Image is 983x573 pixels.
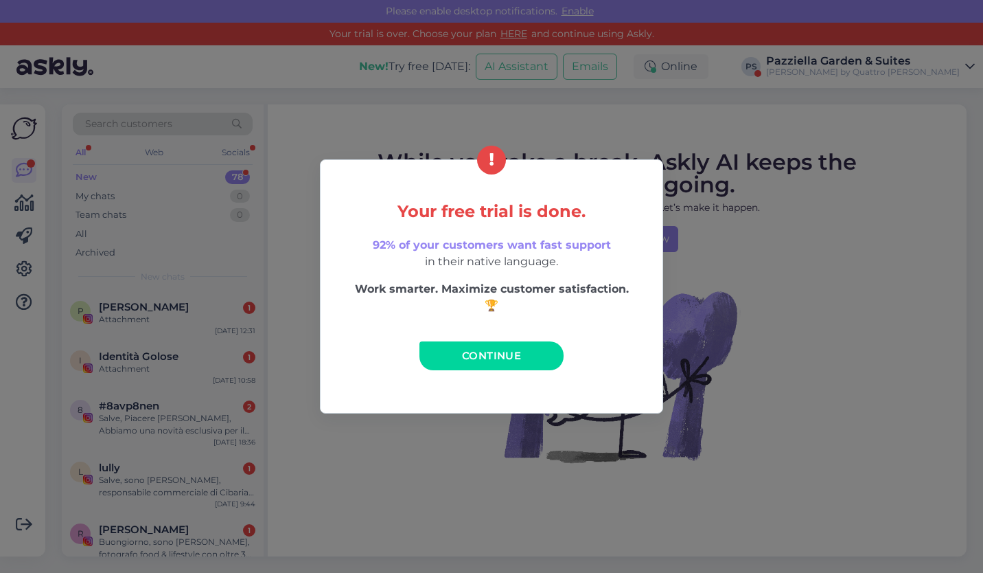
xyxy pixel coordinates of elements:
[349,237,634,270] p: in their native language.
[419,341,564,370] a: Continue
[349,203,634,221] h5: Your free trial is done.
[373,238,611,251] span: 92% of your customers want fast support
[349,281,634,314] p: Work smarter. Maximize customer satisfaction. 🏆
[462,349,521,362] span: Continue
